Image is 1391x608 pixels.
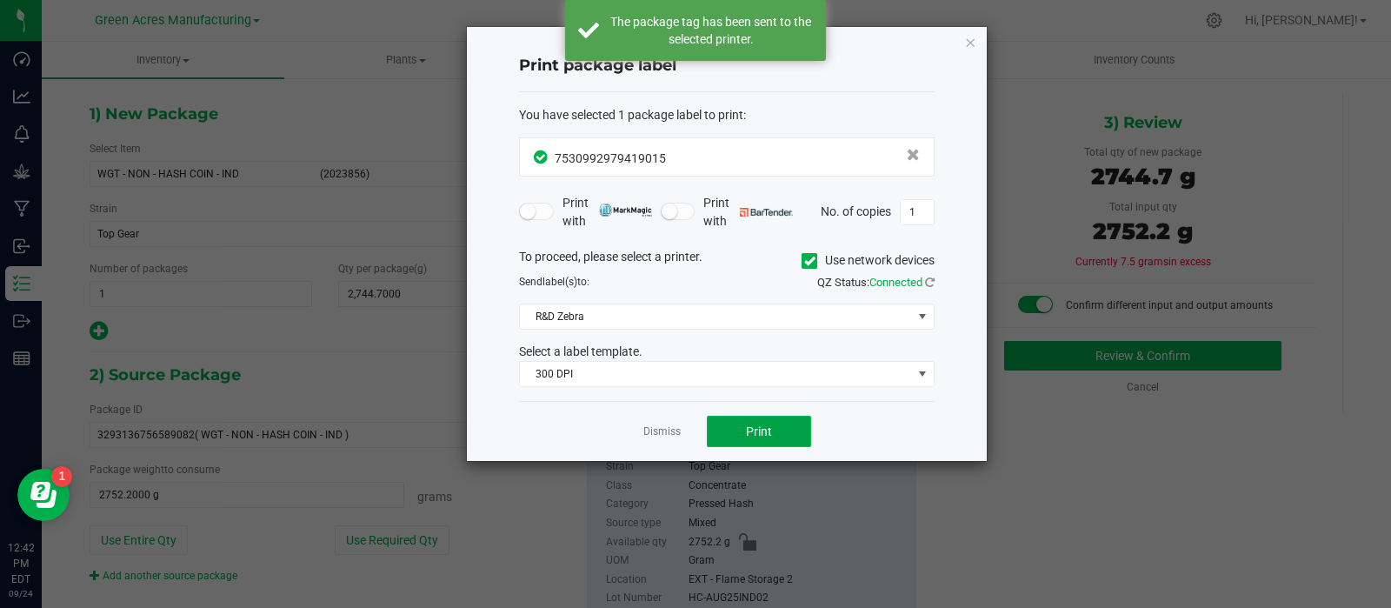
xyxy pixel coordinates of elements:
[562,194,652,231] span: Print with
[520,304,912,329] span: R&D Zebra
[519,55,935,77] h4: Print package label
[519,108,743,122] span: You have selected 1 package label to print
[17,469,70,521] iframe: Resource center
[703,194,793,231] span: Print with
[519,276,589,288] span: Send to:
[643,424,681,439] a: Dismiss
[707,416,811,447] button: Print
[506,248,948,274] div: To proceed, please select a printer.
[520,362,912,386] span: 300 DPI
[821,204,891,217] span: No. of copies
[519,106,935,124] div: :
[599,204,652,217] img: mark_magic_cybra.png
[555,151,666,165] span: 7530992979419015
[542,276,577,288] span: label(s)
[51,466,72,487] iframe: Resource center unread badge
[506,343,948,361] div: Select a label template.
[817,276,935,289] span: QZ Status:
[869,276,922,289] span: Connected
[802,251,935,270] label: Use network devices
[609,13,813,48] div: The package tag has been sent to the selected printer.
[740,208,793,217] img: bartender.png
[746,424,772,438] span: Print
[534,148,550,166] span: In Sync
